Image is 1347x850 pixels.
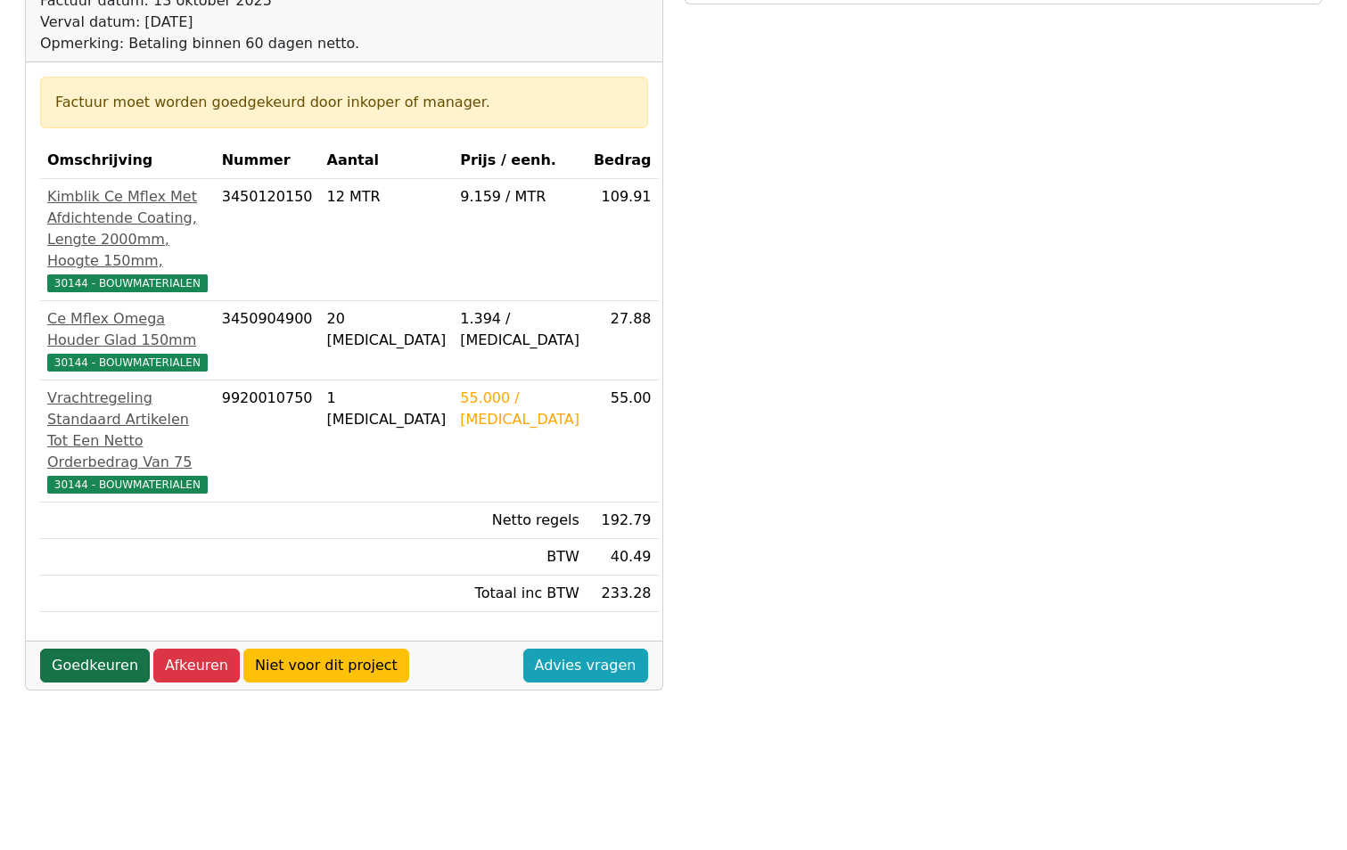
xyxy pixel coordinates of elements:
[587,539,659,576] td: 40.49
[55,92,633,113] div: Factuur moet worden goedgekeurd door inkoper of manager.
[460,186,579,208] div: 9.159 / MTR
[453,539,587,576] td: BTW
[47,186,208,293] a: Kimblik Ce Mflex Met Afdichtende Coating, Lengte 2000mm, Hoogte 150mm,30144 - BOUWMATERIALEN
[215,143,320,179] th: Nummer
[215,380,320,503] td: 9920010750
[47,308,208,351] div: Ce Mflex Omega Houder Glad 150mm
[460,308,579,351] div: 1.394 / [MEDICAL_DATA]
[460,388,579,430] div: 55.000 / [MEDICAL_DATA]
[453,503,587,539] td: Netto regels
[40,649,150,682] a: Goedkeuren
[47,186,208,272] div: Kimblik Ce Mflex Met Afdichtende Coating, Lengte 2000mm, Hoogte 150mm,
[40,12,533,33] div: Verval datum: [DATE]
[523,649,648,682] a: Advies vragen
[587,503,659,539] td: 192.79
[40,143,215,179] th: Omschrijving
[320,143,454,179] th: Aantal
[215,179,320,301] td: 3450120150
[153,649,240,682] a: Afkeuren
[453,143,587,179] th: Prijs / eenh.
[47,476,208,494] span: 30144 - BOUWMATERIALEN
[587,380,659,503] td: 55.00
[587,143,659,179] th: Bedrag
[47,354,208,372] span: 30144 - BOUWMATERIALEN
[327,388,447,430] div: 1 [MEDICAL_DATA]
[47,308,208,372] a: Ce Mflex Omega Houder Glad 150mm30144 - BOUWMATERIALEN
[453,576,587,612] td: Totaal inc BTW
[587,179,659,301] td: 109.91
[327,308,447,351] div: 20 [MEDICAL_DATA]
[47,388,208,473] div: Vrachtregeling Standaard Artikelen Tot Een Netto Orderbedrag Van 75
[47,274,208,292] span: 30144 - BOUWMATERIALEN
[587,576,659,612] td: 233.28
[215,301,320,380] td: 3450904900
[47,388,208,494] a: Vrachtregeling Standaard Artikelen Tot Een Netto Orderbedrag Van 7530144 - BOUWMATERIALEN
[587,301,659,380] td: 27.88
[243,649,409,682] a: Niet voor dit project
[40,33,533,54] div: Opmerking: Betaling binnen 60 dagen netto.
[327,186,447,208] div: 12 MTR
